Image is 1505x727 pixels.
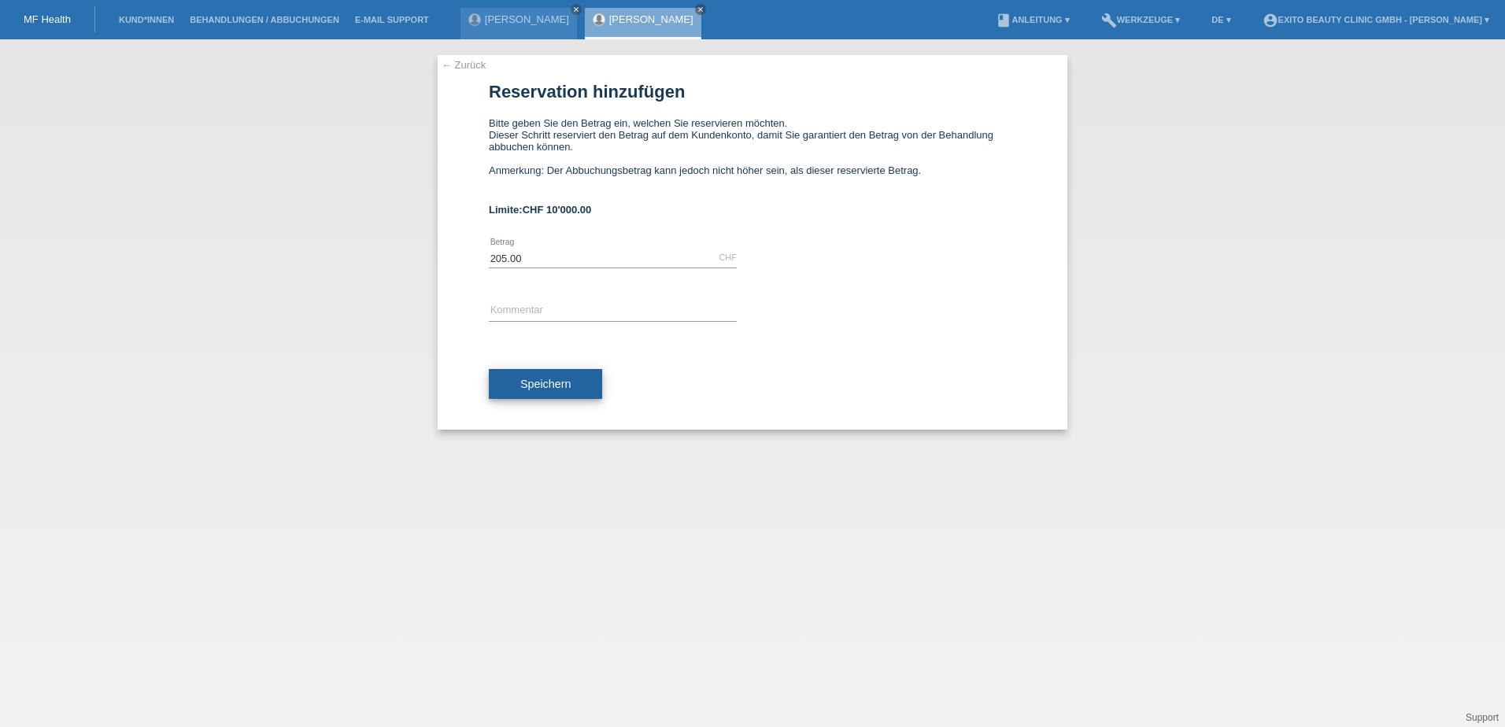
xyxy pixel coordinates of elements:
[1255,15,1497,24] a: account_circleExito Beauty Clinic GmbH - [PERSON_NAME] ▾
[523,204,592,216] span: CHF 10'000.00
[489,82,1016,101] h1: Reservation hinzufügen
[485,13,569,25] a: [PERSON_NAME]
[347,15,437,24] a: E-Mail Support
[1263,13,1278,28] i: account_circle
[695,4,706,15] a: close
[996,13,1011,28] i: book
[697,6,704,13] i: close
[1093,15,1189,24] a: buildWerkzeuge ▾
[1466,712,1499,723] a: Support
[520,378,571,390] span: Speichern
[111,15,182,24] a: Kund*innen
[719,253,737,262] div: CHF
[1101,13,1117,28] i: build
[24,13,71,25] a: MF Health
[988,15,1077,24] a: bookAnleitung ▾
[442,59,486,71] a: ← Zurück
[489,204,591,216] b: Limite:
[1204,15,1238,24] a: DE ▾
[609,13,693,25] a: [PERSON_NAME]
[489,369,602,399] button: Speichern
[489,117,1016,188] div: Bitte geben Sie den Betrag ein, welchen Sie reservieren möchten. Dieser Schritt reserviert den Be...
[182,15,347,24] a: Behandlungen / Abbuchungen
[572,6,580,13] i: close
[571,4,582,15] a: close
